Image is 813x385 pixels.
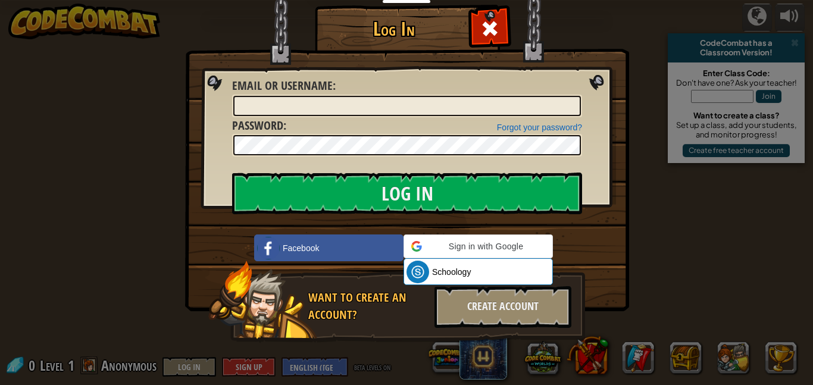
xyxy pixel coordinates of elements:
h1: Log In [318,18,470,39]
span: Facebook [283,242,319,254]
label: : [232,77,336,95]
span: Password [232,117,283,133]
img: facebook_small.png [257,237,280,259]
div: Create Account [434,286,571,328]
img: schoology.png [406,261,429,283]
label: : [232,117,286,134]
div: Sign in with Google [404,234,553,258]
span: Sign in with Google [427,240,545,252]
a: Forgot your password? [497,123,582,132]
span: Schoology [432,266,471,278]
div: Want to create an account? [308,289,427,323]
input: Log In [232,173,582,214]
span: Email or Username [232,77,333,93]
